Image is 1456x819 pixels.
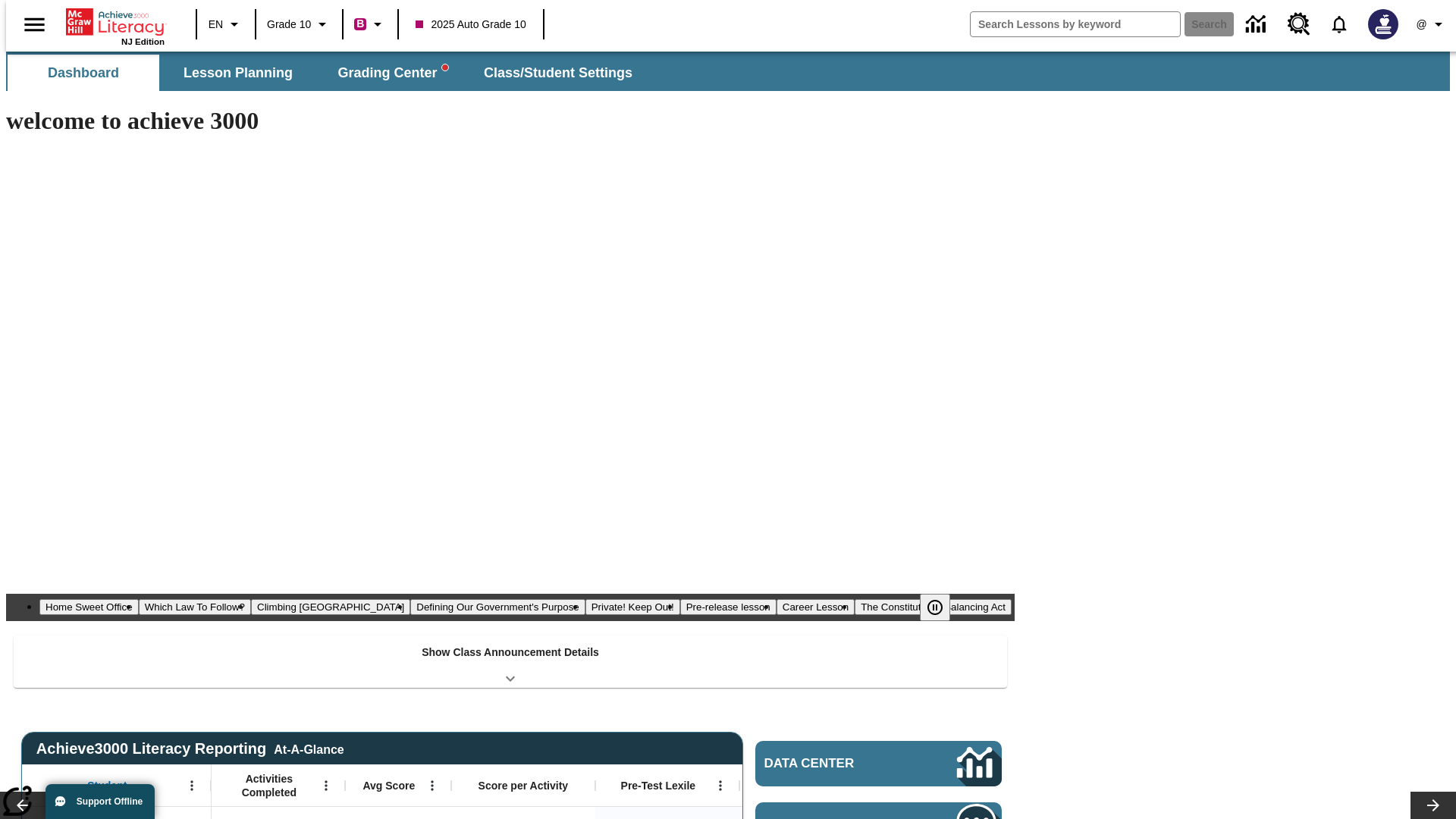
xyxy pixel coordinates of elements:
div: SubNavbar [6,55,646,91]
div: Pause [920,594,965,621]
button: Open side menu [12,2,57,47]
button: Open Menu [421,774,444,797]
input: search field [971,12,1180,36]
div: Show Class Announcement Details [14,635,1007,688]
span: Avg Score [362,779,415,792]
span: Class/Student Settings [484,64,632,82]
span: Dashboard [48,64,119,82]
button: Open Menu [315,774,337,797]
button: Lesson carousel, Next [1410,792,1456,819]
span: B [356,14,364,33]
a: Home [66,7,165,37]
a: Data Center [755,741,1002,786]
span: Lesson Planning [184,64,293,82]
button: Slide 8 The Constitution's Balancing Act [855,599,1012,615]
button: Open Menu [180,774,203,797]
span: Grading Center [337,64,447,82]
a: Data Center [1237,4,1279,45]
button: Slide 4 Defining Our Government's Purpose [410,599,585,615]
button: Boost Class color is violet red. Change class color [348,11,393,38]
p: Show Class Announcement Details [422,645,599,661]
button: Grading Center [317,55,469,91]
span: Activities Completed [219,772,319,799]
button: Slide 5 Private! Keep Out! [585,599,680,615]
button: Slide 1 Home Sweet Office [39,599,139,615]
span: @ [1416,17,1426,33]
span: Grade 10 [267,17,311,33]
span: Data Center [764,756,906,771]
button: Lesson Planning [162,55,314,91]
img: Avatar [1368,9,1398,39]
button: Support Offline [45,784,155,819]
span: 2025 Auto Grade 10 [416,17,526,33]
div: At-A-Glance [274,740,344,757]
button: Slide 7 Career Lesson [777,599,855,615]
span: Pre-Test Lexile [621,779,696,792]
button: Profile/Settings [1407,11,1456,38]
button: Open Menu [709,774,732,797]
button: Language: EN, Select a language [202,11,250,38]
div: SubNavbar [6,52,1450,91]
button: Slide 2 Which Law To Follow? [139,599,251,615]
button: Slide 6 Pre-release lesson [680,599,777,615]
span: Achieve3000 Literacy Reporting [36,740,344,758]
span: NJ Edition [121,37,165,46]
a: Notifications [1319,5,1359,44]
button: Slide 3 Climbing Mount Tai [251,599,410,615]
div: Home [66,5,165,46]
button: Dashboard [8,55,159,91]
button: Pause [920,594,950,621]
a: Resource Center, Will open in new tab [1279,4,1319,45]
button: Class/Student Settings [472,55,645,91]
span: EN [209,17,223,33]
button: Grade: Grade 10, Select a grade [261,11,337,38]
span: Student [87,779,127,792]
button: Select a new avatar [1359,5,1407,44]
svg: writing assistant alert [442,64,448,71]
span: Support Offline [77,796,143,807]
h1: welcome to achieve 3000 [6,107,1015,135]
span: Score per Activity [479,779,569,792]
